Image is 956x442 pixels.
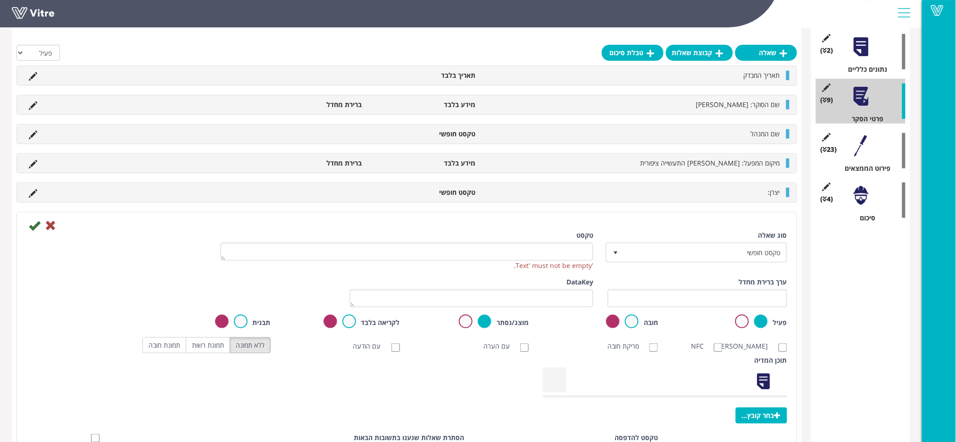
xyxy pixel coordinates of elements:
[186,337,230,353] label: תמונת רשות
[366,100,481,109] li: מידע בלבד
[736,408,787,424] span: בחר קובץ...
[252,158,366,168] li: ברירת מחדל
[739,277,787,287] label: ערך ברירת מחדל
[391,343,400,352] input: עם הודעה
[773,318,787,327] label: פעיל
[366,71,481,80] li: תאריך בלבד
[253,318,271,327] label: תבנית
[220,261,594,270] div: 'Text' must not be empty.
[823,213,906,223] div: סיכום
[779,343,787,352] input: [PERSON_NAME]
[566,277,593,287] label: DataKey
[640,158,780,167] span: מיקום המפעל: [PERSON_NAME] התעשייה ציפורית
[607,342,648,351] label: סריקת חובה
[497,318,529,327] label: מוצג/נסתר
[366,129,481,139] li: טקסט חופשי
[737,342,778,351] label: [PERSON_NAME]
[649,343,658,352] input: סריקת חובה
[230,337,271,353] label: ללא תמונה
[768,188,780,197] span: יצרן:
[735,45,797,61] a: שאלה
[754,315,768,328] label: פעיל
[478,315,491,328] label: פעיל
[823,114,906,124] div: פרטי הסקר
[215,315,229,328] label: לא פעיל
[625,315,639,328] label: פעיל
[623,244,786,261] span: טקסט חופשי
[353,342,391,351] label: עם הודעה
[607,244,624,261] span: select
[755,356,787,365] label: תוכן המדיה
[751,129,780,138] span: שם המנהל
[602,45,664,61] a: טבלת סיכום
[576,231,593,240] label: טקסט
[366,188,481,197] li: טקסט חופשי
[744,71,780,80] span: תאריך המבדק
[520,343,529,352] input: עם הערה
[821,145,837,154] span: (23 )
[234,315,248,328] label: פעיל
[142,337,186,353] label: תמונת חובה
[821,95,833,105] span: (9 )
[644,318,658,327] label: חובה
[45,220,56,231] i: ביטול
[666,45,733,61] a: קבוצת שאלות
[366,158,481,168] li: מידע בלבד
[735,315,749,328] label: לא פעיל
[823,164,906,173] div: פירוט הממצאים
[758,231,787,240] label: סוג שאלה
[691,342,713,351] label: NFC
[29,220,40,231] i: שמירה
[459,315,473,328] label: לא פעיל
[821,194,833,204] span: (4 )
[823,65,906,74] div: נתונים כלליים
[252,100,366,109] li: ברירת מחדל
[821,46,833,55] span: (2 )
[606,315,620,328] label: לא פעיל
[483,342,519,351] label: עם הערה
[324,315,337,328] label: לא פעיל
[361,318,400,327] label: לקריאה בלבד
[696,100,780,109] span: שם הסוקר: [PERSON_NAME]
[342,315,356,328] label: פעיל
[714,343,723,352] input: NFC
